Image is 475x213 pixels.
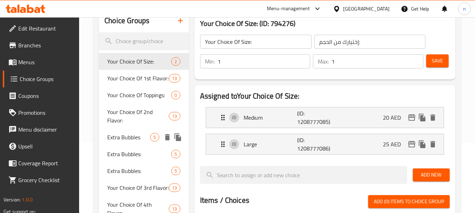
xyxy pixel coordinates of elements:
div: Choices [169,112,180,120]
span: Version: [4,195,21,204]
div: Choices [169,205,180,213]
span: Your Choice Of 1st Flavor: [107,74,169,82]
div: Your Choice Of 2nd Flavor:13 [99,104,188,129]
div: Menu-management [267,5,310,13]
span: 0 [172,92,180,99]
div: Extra Bubbles:5 [99,162,188,179]
h2: Items / Choices [200,195,249,206]
div: Choices [171,91,180,99]
p: Medium [244,113,297,122]
span: 13 [169,185,180,191]
button: edit [406,112,417,123]
p: Max: [318,57,329,66]
button: Add (0) items to choice group [368,195,450,208]
div: Your Choice Of 3rd Flavor:13 [99,179,188,196]
p: Large [244,140,297,148]
button: edit [406,139,417,149]
span: Save [432,56,443,65]
div: Extra Bubbles5deleteduplicate [99,129,188,146]
a: Menu disclaimer [3,121,79,138]
button: Add New [413,168,450,181]
button: delete [162,132,173,142]
span: Your Choice Of Toppings: [107,91,171,99]
a: Upsell [3,138,79,155]
div: Your Choice Of Toppings:0 [99,87,188,104]
a: Coverage Report [3,155,79,172]
span: 13 [169,206,180,212]
a: Promotions [3,104,79,121]
div: [GEOGRAPHIC_DATA] [343,5,390,13]
div: Choices [150,133,159,141]
span: 5 [150,134,159,141]
button: duplicate [417,112,428,123]
input: search [99,32,188,50]
span: 13 [169,75,180,82]
span: Add (0) items to choice group [374,197,444,206]
div: Choices [169,184,180,192]
span: Upsell [18,142,74,151]
span: 1.0.0 [22,195,33,204]
button: Save [426,54,449,67]
span: Extra Bubbles: [107,150,171,158]
span: Menus [18,58,74,66]
span: Add New [418,171,444,179]
div: Your Choice Of Size:2 [99,53,188,70]
div: Choices [169,74,180,82]
span: Extra Bubbles [107,133,150,141]
p: 20 AED [383,113,406,122]
span: 2 [172,58,180,65]
span: Choice Groups [20,75,74,83]
div: Expand [206,107,444,128]
button: duplicate [417,139,428,149]
a: Grocery Checklist [3,172,79,188]
button: duplicate [173,132,183,142]
span: Edit Restaurant [18,24,74,33]
span: Branches [18,41,74,49]
h2: Assigned to Your Choice Of Size: [200,91,450,101]
span: 5 [172,168,180,174]
div: Choices [171,150,180,158]
a: Coupons [3,87,79,104]
h2: Choice Groups [104,15,149,26]
span: Grocery Checklist [18,176,74,184]
span: 13 [169,113,180,120]
span: Your Choice Of 3rd Flavor: [107,184,169,192]
span: Your Choice Of Size: [107,57,171,66]
span: Coverage Report [18,159,74,167]
div: Extra Bubbles:5 [99,146,188,162]
span: Your Choice Of 2nd Flavor: [107,108,169,125]
p: (ID: 1208777085) [297,109,333,126]
p: 25 AED [383,140,406,148]
a: Choice Groups [3,71,79,87]
div: Expand [206,134,444,154]
a: Branches [3,37,79,54]
span: Promotions [18,108,74,117]
a: Menus [3,54,79,71]
li: Expand [200,104,450,131]
li: Expand [200,131,450,158]
span: Coupons [18,92,74,100]
h3: Your Choice Of Size: (ID: 794276) [200,18,450,29]
a: Edit Restaurant [3,20,79,37]
p: Min: [205,57,215,66]
span: n [463,5,466,13]
p: (ID: 1208777086) [297,136,333,153]
span: 5 [172,151,180,158]
span: Menu disclaimer [18,125,74,134]
div: Choices [171,167,180,175]
input: search [200,166,407,184]
div: Your Choice Of 1st Flavor:13 [99,70,188,87]
button: delete [428,112,438,123]
button: delete [428,139,438,149]
span: Extra Bubbles: [107,167,171,175]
